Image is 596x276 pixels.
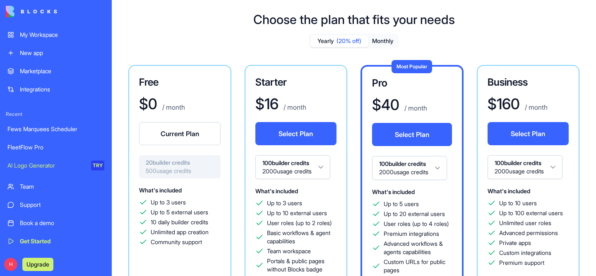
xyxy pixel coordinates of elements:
button: Select Plan [488,122,569,145]
a: Fews Marquees Scheduler [2,121,109,137]
a: Book a demo [2,215,109,231]
span: What's included [488,187,530,194]
div: AI Logo Generator [7,161,85,170]
span: Custom integrations [499,249,551,257]
p: / month [282,102,306,112]
span: What's included [255,187,298,194]
span: What's included [139,187,182,194]
span: Portals & public pages without Blocks badge [267,257,337,274]
a: FleetFlow Pro [2,139,109,156]
h3: Pro [372,77,452,90]
div: Get Started [20,237,104,245]
span: Basic workflows & agent capabilities [267,229,337,245]
span: (20% off) [336,37,361,45]
div: Book a demo [20,219,104,227]
span: 10 daily builder credits [151,218,208,226]
a: Marketplace [2,63,109,79]
span: Up to 20 external users [384,210,445,218]
a: AI Logo GeneratorTRY [2,157,109,174]
button: Upgrade [22,258,53,271]
span: Premium integrations [384,230,439,238]
div: New app [20,49,104,57]
div: Support [20,201,104,209]
a: Integrations [2,81,109,98]
p: / month [403,103,427,113]
button: Current Plan [139,122,221,145]
span: Unlimited app creation [151,228,209,236]
span: Recent [2,111,109,118]
p: / month [523,102,548,112]
a: Support [2,197,109,213]
div: Fews Marquees Scheduler [7,125,104,133]
span: Team workspace [267,247,311,255]
span: Unlimited user roles [499,219,551,227]
a: Team [2,178,109,195]
button: Monthly [368,35,397,47]
span: Private apps [499,239,531,247]
div: Integrations [20,85,104,94]
span: Up to 10 users [499,199,537,207]
span: Up to 5 users [384,200,419,208]
div: My Workspace [20,31,104,39]
a: Get Started [2,233,109,250]
span: Advanced permissions [499,229,558,237]
a: Upgrade [22,260,53,268]
button: Yearly [310,35,368,47]
span: Up to 10 external users [267,209,327,217]
span: Most Popular [397,63,427,70]
button: Select Plan [255,122,337,145]
div: Team [20,182,104,191]
span: H [4,258,17,271]
div: TRY [91,161,104,170]
span: What's included [372,188,415,195]
a: New app [2,45,109,61]
img: logo [6,6,57,17]
span: Up to 5 external users [151,208,208,216]
h1: $ 16 [255,96,279,112]
span: Up to 100 external users [499,209,563,217]
p: / month [161,102,185,112]
span: Advanced workflows & agents capabilities [384,240,452,256]
h1: $ 40 [372,96,399,113]
div: Marketplace [20,67,104,75]
div: FleetFlow Pro [7,143,104,151]
span: Up to 3 users [151,198,186,206]
a: My Workspace [2,26,109,43]
h1: $ 0 [139,96,157,112]
h3: Business [488,76,569,89]
span: User roles (up to 2 roles) [267,219,332,227]
h3: Free [139,76,221,89]
button: Select Plan [372,123,452,146]
span: User roles (up to 4 roles) [384,220,449,228]
h1: Choose the plan that fits your needs [253,12,455,27]
h3: Starter [255,76,337,89]
span: Custom URLs for public pages [384,258,452,274]
span: Community support [151,238,202,246]
span: 500 usage credits [146,167,214,175]
span: Up to 3 users [267,199,302,207]
h1: $ 160 [488,96,520,112]
span: Premium support [499,259,544,267]
span: 20 builder credits [146,158,214,167]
